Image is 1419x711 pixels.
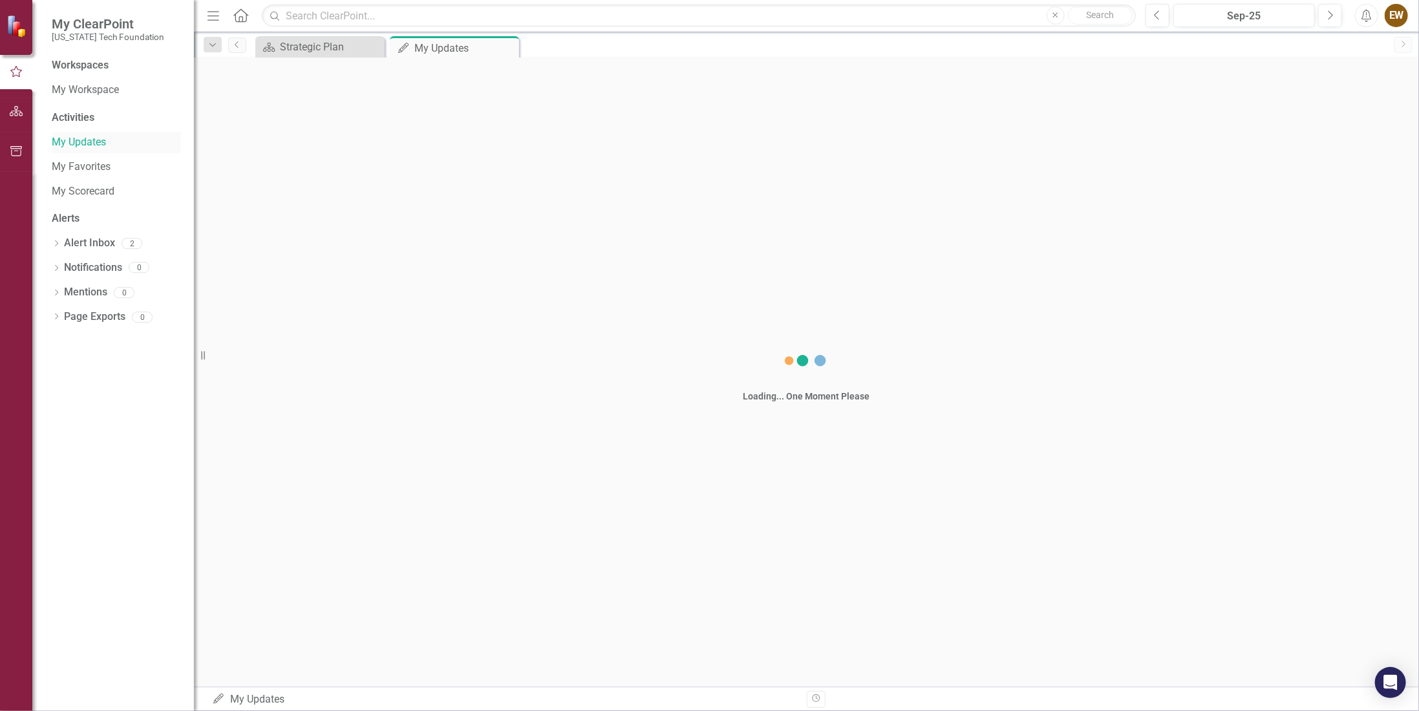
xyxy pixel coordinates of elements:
span: My ClearPoint [52,16,164,32]
div: Alerts [52,211,181,226]
input: Search ClearPoint... [262,5,1135,27]
div: My Updates [212,692,797,707]
button: EW [1385,4,1408,27]
button: Sep-25 [1173,4,1316,27]
div: My Updates [414,40,516,56]
a: My Scorecard [52,184,181,199]
a: Strategic Plan [259,39,381,55]
div: Loading... One Moment Please [743,390,870,403]
div: Sep-25 [1178,8,1311,24]
img: ClearPoint Strategy [6,14,29,37]
span: Search [1086,10,1114,20]
div: 2 [122,238,142,249]
a: Page Exports [64,310,125,324]
div: Strategic Plan [280,39,381,55]
a: Mentions [64,285,107,300]
button: Search [1068,6,1133,25]
div: Workspaces [52,58,109,73]
a: My Workspace [52,83,181,98]
div: 0 [132,312,153,323]
a: Alert Inbox [64,236,115,251]
div: 0 [129,262,149,273]
div: Activities [52,111,181,125]
small: [US_STATE] Tech Foundation [52,32,164,42]
a: Notifications [64,260,122,275]
div: Open Intercom Messenger [1375,667,1406,698]
a: My Updates [52,135,181,150]
a: My Favorites [52,160,181,175]
div: 0 [114,287,134,298]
